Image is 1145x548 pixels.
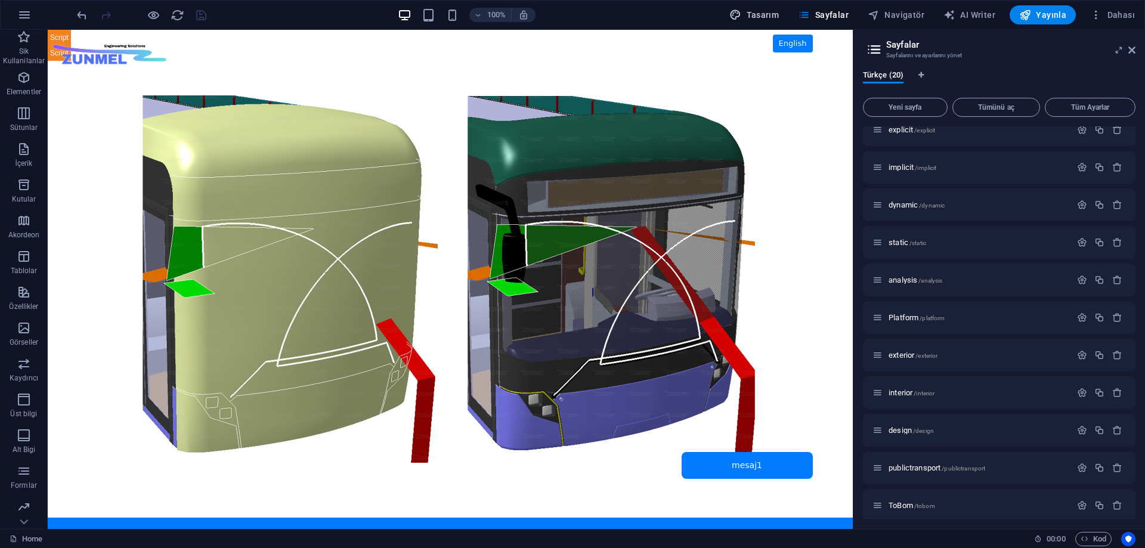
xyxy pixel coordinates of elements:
button: Sayfalar [793,5,853,24]
div: implicit/implicit [885,163,1071,171]
span: Sayfayı açmak için tıkla [889,163,936,172]
h6: 100% [487,8,506,22]
span: /implicit [915,165,936,171]
div: Sil [1112,237,1122,247]
div: Sil [1112,200,1122,210]
span: Sayfayı açmak için tıkla [889,313,945,322]
div: dynamic/dynamic [885,201,1071,209]
div: Ayarlar [1077,162,1087,172]
span: dynamic [889,200,945,209]
span: /design [913,428,934,434]
span: Sayfalar [798,9,849,21]
div: Çoğalt [1094,500,1104,510]
button: Kod [1075,532,1112,546]
span: Tüm Ayarlar [1050,104,1130,111]
button: Yayınla [1010,5,1076,24]
span: Sayfayı açmak için tıkla [889,238,926,247]
span: Tümünü aç [958,104,1035,111]
div: Ayarlar [1077,275,1087,285]
span: Kod [1081,532,1106,546]
div: Ayarlar [1077,500,1087,510]
button: undo [75,8,89,22]
span: Dahası [1090,9,1135,21]
p: Üst bilgi [10,409,37,419]
p: Sütunlar [10,123,38,132]
div: Sil [1112,275,1122,285]
p: Akordeon [8,230,40,240]
p: Görseller [10,338,38,347]
div: Ayarlar [1077,237,1087,247]
div: Sil [1112,162,1122,172]
div: Çoğalt [1094,125,1104,135]
div: Çoğalt [1094,275,1104,285]
button: AI Writer [939,5,1000,24]
div: design/design [885,426,1071,434]
div: Sil [1112,500,1122,510]
span: Sayfayı açmak için tıkla [889,426,934,435]
div: interior/interior [885,389,1071,397]
span: /dynamic [919,202,945,209]
button: Navigatör [863,5,929,24]
button: Usercentrics [1121,532,1135,546]
h6: Oturum süresi [1034,532,1066,546]
div: Sil [1112,425,1122,435]
i: Sayfayı yeniden yükleyin [171,8,184,22]
div: Ayarlar [1077,312,1087,323]
button: 100% [469,8,512,22]
div: Ayarlar [1077,425,1087,435]
span: /explicit [914,127,935,134]
div: Ayarlar [1077,125,1087,135]
p: Formlar [11,481,37,490]
i: Yeniden boyutlandırmada yakınlaştırma düzeyini seçilen cihaza uyacak şekilde otomatik olarak ayarla. [518,10,529,20]
span: Yayınla [1019,9,1066,21]
div: Çoğalt [1094,463,1104,473]
span: AI Writer [943,9,995,21]
button: Tüm Ayarlar [1045,98,1135,117]
span: Sayfayı açmak için tıkla [889,351,937,360]
p: Alt Bigi [13,445,36,454]
button: Tasarım [725,5,784,24]
span: /interior [914,390,934,397]
h2: Sayfalar [886,39,1135,50]
span: Sayfayı açmak için tıkla [889,463,985,472]
div: Ayarlar [1077,463,1087,473]
span: Türkçe (20) [863,68,903,85]
p: Elementler [7,87,41,97]
div: explicit/explicit [885,126,1071,134]
div: Çoğalt [1094,388,1104,398]
p: Kaydırıcı [10,373,38,383]
span: Sayfayı açmak için tıkla [889,275,942,284]
div: analysis/analysis [885,276,1071,284]
div: Ayarlar [1077,200,1087,210]
div: exterior/exterior [885,351,1071,359]
span: /tobom [914,503,935,509]
div: Çoğalt [1094,200,1104,210]
span: Sayfayı açmak için tıkla [889,388,934,397]
div: Tasarım (Ctrl+Alt+Y) [725,5,784,24]
div: Çoğalt [1094,350,1104,360]
div: publictransport/publictransport [885,464,1071,472]
div: Ayarlar [1077,388,1087,398]
button: reload [170,8,184,22]
p: İçerik [15,159,32,168]
span: /publictransport [942,465,985,472]
div: Çoğalt [1094,312,1104,323]
span: Yeni sayfa [868,104,942,111]
div: Sil [1112,388,1122,398]
div: ToBom/tobom [885,501,1071,509]
span: /analysis [918,277,942,284]
span: /static [909,240,926,246]
div: Çoğalt [1094,237,1104,247]
div: Çoğalt [1094,162,1104,172]
a: Seçimi iptal etmek için tıkla. Sayfaları açmak için çift tıkla [10,532,42,546]
div: Sil [1112,125,1122,135]
h3: Sayfalarını ve ayarlarını yönet [886,50,1112,61]
button: Yeni sayfa [863,98,948,117]
div: Ayarlar [1077,350,1087,360]
span: Tasarım [729,9,779,21]
span: Sayfayı açmak için tıkla [889,501,935,510]
div: Platform/platform [885,314,1071,321]
span: Navigatör [868,9,924,21]
span: /platform [920,315,945,321]
p: Tablolar [11,266,38,275]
